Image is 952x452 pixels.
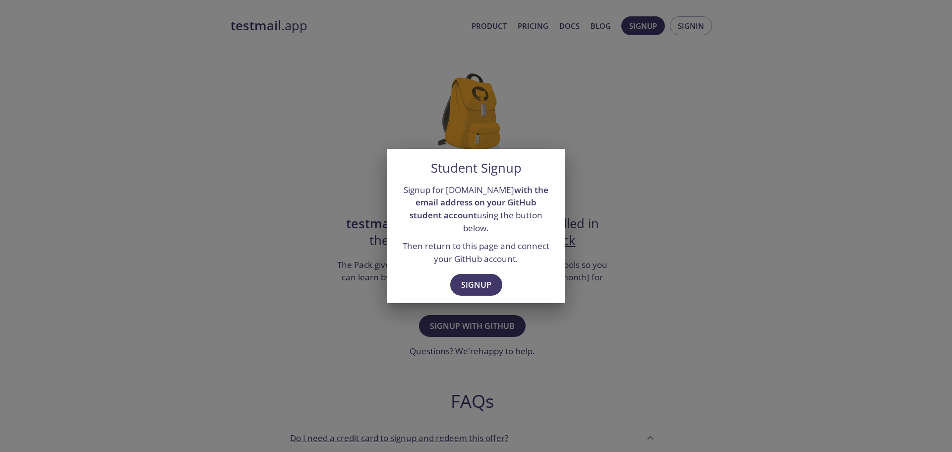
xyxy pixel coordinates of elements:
[431,161,522,176] h5: Student Signup
[399,184,553,235] p: Signup for [DOMAIN_NAME] using the button below.
[450,274,502,296] button: Signup
[399,240,553,265] p: Then return to this page and connect your GitHub account.
[410,184,548,221] strong: with the email address on your GitHub student account
[461,278,491,292] span: Signup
